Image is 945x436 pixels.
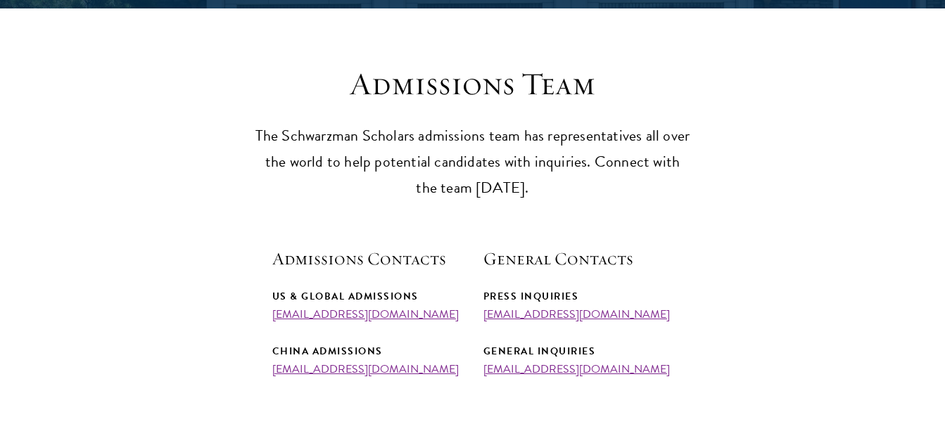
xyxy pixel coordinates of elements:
h5: Admissions Contacts [272,247,462,271]
a: [EMAIL_ADDRESS][DOMAIN_NAME] [272,306,459,323]
a: [EMAIL_ADDRESS][DOMAIN_NAME] [272,361,459,378]
h5: General Contacts [483,247,673,271]
a: [EMAIL_ADDRESS][DOMAIN_NAME] [483,361,670,378]
div: Press Inquiries [483,288,673,305]
p: The Schwarzman Scholars admissions team has representatives all over the world to help potential ... [255,123,691,201]
div: General Inquiries [483,342,673,360]
a: [EMAIL_ADDRESS][DOMAIN_NAME] [483,306,670,323]
div: US & Global Admissions [272,288,462,305]
div: China Admissions [272,342,462,360]
h3: Admissions Team [255,65,691,104]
